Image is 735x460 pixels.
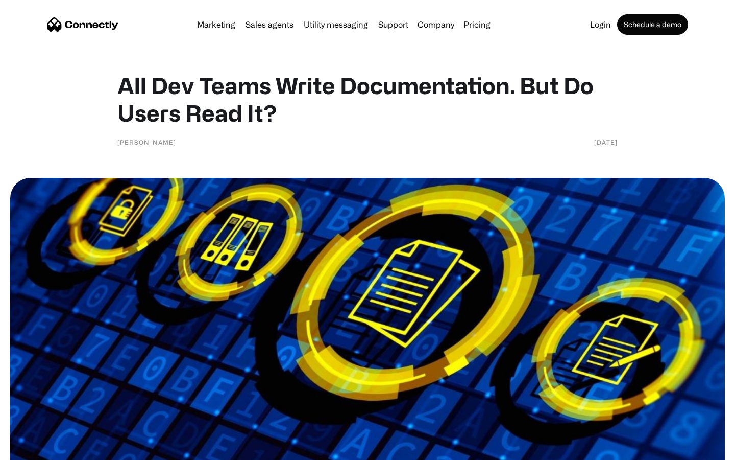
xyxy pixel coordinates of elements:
[117,137,176,147] div: [PERSON_NAME]
[20,442,61,456] ul: Language list
[117,72,618,127] h1: All Dev Teams Write Documentation. But Do Users Read It?
[418,17,454,32] div: Company
[617,14,688,35] a: Schedule a demo
[300,20,372,29] a: Utility messaging
[374,20,412,29] a: Support
[586,20,615,29] a: Login
[241,20,298,29] a: Sales agents
[459,20,495,29] a: Pricing
[594,137,618,147] div: [DATE]
[10,442,61,456] aside: Language selected: English
[193,20,239,29] a: Marketing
